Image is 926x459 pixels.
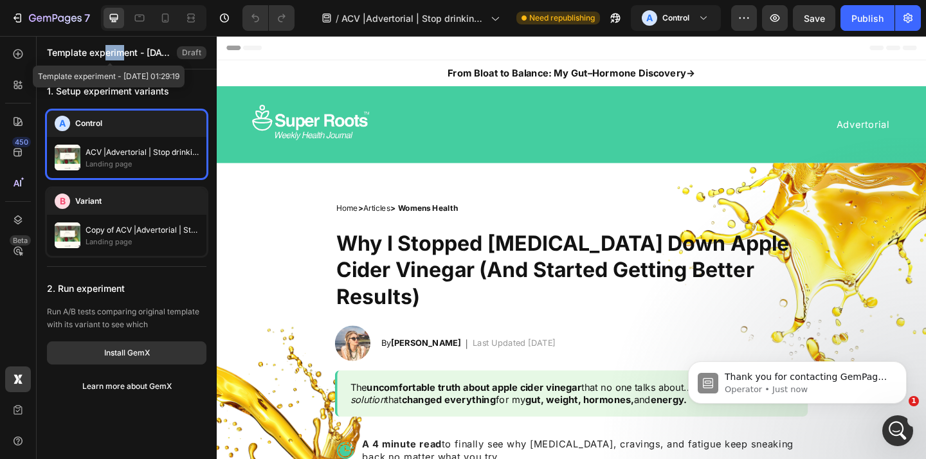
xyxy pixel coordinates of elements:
button: Gif picker [41,361,51,371]
div: 450 [12,137,31,147]
h3: Control [662,12,689,24]
img: gempages_579472095457575521-f741e2fe-5a5d-4852-8c37-89b0b7b072a4.png [39,42,167,138]
div: Thank you for contactingGemPages Support! 👋Our support team will assist you shortly.Meanwhile, fe... [10,222,211,345]
strong: [PERSON_NAME] [190,328,266,339]
div: Undo/Redo [242,5,295,31]
span: 1 [909,396,919,406]
p: From Bloat to Balance: My Gut–Hormone Discovery [1,33,770,48]
p: A [646,12,653,24]
button: Emoji picker [20,361,30,371]
p: By [179,327,266,340]
div: Learn more about GemX [82,381,172,392]
img: -pages-acv-article-1_portrait.jpg [55,222,80,248]
p: The that no one talks about... and the that for my and [145,375,621,402]
button: Upload attachment [61,361,71,371]
b: GemPages Support [21,230,186,253]
p: 2. Run experiment [47,277,206,300]
strong: Womens Health [197,182,262,192]
p: | [271,327,273,342]
p: ACV |Advertorial | Stop drinking it | 1.0 [86,146,199,159]
img: Profile image for Operator [37,7,57,28]
iframe: Intercom notifications message [669,334,926,424]
span: Draft [182,47,201,59]
div: Beta [10,235,31,246]
div: Operator says… [10,222,247,373]
p: The team can also help [62,16,160,29]
strong: uncomfortable truth about apple cider vinegar [163,375,397,388]
p: A [59,117,66,130]
strong: changed everything [201,389,304,402]
p: 1. Setup experiment variants [47,80,169,103]
iframe: Design area [217,36,926,459]
p: 7 [84,10,90,26]
div: Publish [851,12,884,25]
strong: > [154,182,159,192]
h3: Variant [75,195,102,208]
button: Save [793,5,835,31]
p: Advertorial [392,89,732,104]
p: Last Updated [DATE] [278,327,368,340]
strong: A 4 minute read [158,437,245,450]
button: AControl [631,5,721,31]
button: Send a message… [221,355,241,376]
h1: Operator [62,6,108,16]
span: Thank you for contacting GemPages Support! 👋 Our support team will assist you shortly. Meanwhile,... [56,37,221,111]
button: Start recording [82,361,92,371]
p: Landing page [86,237,199,247]
button: Home [201,5,226,30]
div: Hi how is the split test data reported within Gem X? for example does it send 50% traffic to each... [46,158,247,212]
div: Super says… [10,158,247,222]
strong: → [511,34,521,47]
span: / [336,12,339,25]
strong: energy. [472,389,511,402]
div: Handy tips: Sharing your issue screenshots and page links helps us troubleshoot your issue faster [39,98,233,134]
button: Learn more about GemX [47,375,206,398]
img: -pages-acv-article-1_portrait.jpg [55,145,80,170]
span: Need republishing [529,12,595,24]
h2: Why I Stopped [MEDICAL_DATA] Down Apple Cider Vinegar (And Started Getting Better Results) [129,210,630,300]
iframe: Intercom live chat [882,415,913,446]
button: 7 [5,5,96,31]
p: Template experiment - [DATE] 01:29:19 [47,45,172,60]
a: Help Center [21,287,198,310]
span: ACV |Advertorial | Stop drinking it | 1.0 [341,12,486,25]
h3: Control [75,117,102,130]
div: Our support team will assist you shortly. Meanwhile, feel free to explore our for helpful trouble... [21,261,201,337]
strong: gut, weight, hormones, [336,389,454,402]
p: Landing page [86,159,199,169]
p: Run A/B tests comparing original template with its variant to see which [47,305,206,331]
div: Close [226,5,249,28]
textarea: Message… [11,334,246,355]
p: Message from Operator, sent Just now [56,50,222,61]
button: go back [8,5,33,30]
span: Save [804,13,825,24]
div: Install GemX [104,347,150,359]
p: Copy of ACV |Advertorial | Stop drinking it | 1.0 [86,224,199,237]
div: Thank you for contacting ! 👋 [21,230,201,255]
button: Publish [840,5,894,31]
p: Home Articles [130,182,513,193]
strong: > [189,182,195,192]
img: gempages_579472095457575521-cb8c5eb2-bdb9-4457-872b-add9fa331a8e.png [129,315,167,354]
div: Hi how is the split test data reported within Gem X? for example does it send 50% traffic to each... [57,166,237,204]
button: Install GemX [47,341,206,364]
p: B [60,195,66,208]
i: simple solution [145,375,588,402]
